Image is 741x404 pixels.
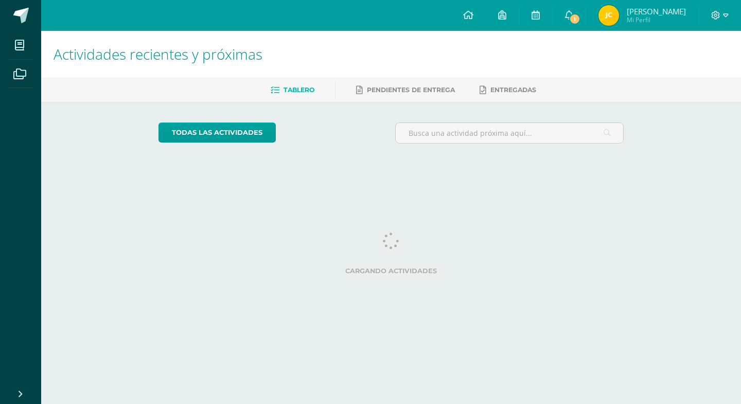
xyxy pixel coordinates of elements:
span: Actividades recientes y próximas [54,44,262,64]
a: Tablero [271,82,314,98]
a: Pendientes de entrega [356,82,455,98]
span: Pendientes de entrega [367,86,455,94]
span: [PERSON_NAME] [627,6,686,16]
input: Busca una actividad próxima aquí... [396,123,624,143]
label: Cargando actividades [158,267,624,275]
span: Mi Perfil [627,15,686,24]
img: 71387861ef55e803225e54eac2d2a2d5.png [598,5,619,26]
span: 1 [569,13,580,25]
span: Entregadas [490,86,536,94]
span: Tablero [284,86,314,94]
a: Entregadas [480,82,536,98]
a: todas las Actividades [158,122,276,143]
